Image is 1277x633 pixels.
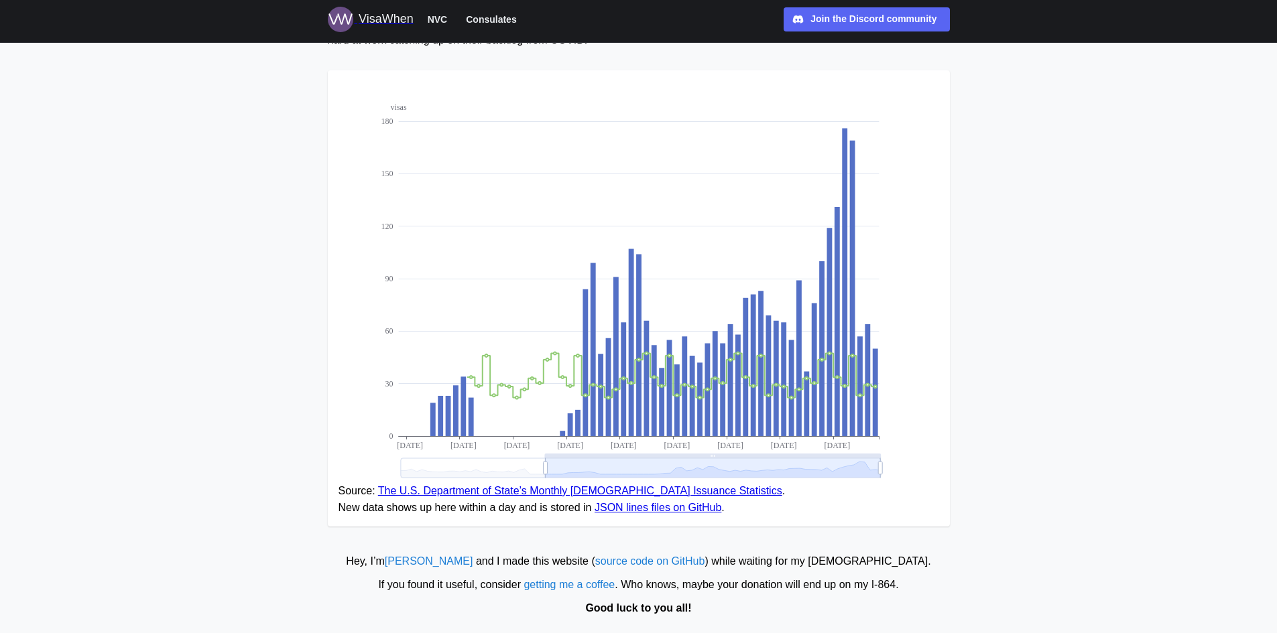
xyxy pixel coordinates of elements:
[385,274,393,283] text: 90
[7,553,1270,570] div: Hey, I’m and I made this website ( ) while waiting for my [DEMOGRAPHIC_DATA].
[381,221,393,230] text: 120
[503,441,530,450] text: [DATE]
[717,441,743,450] text: [DATE]
[7,600,1270,617] div: Good luck to you all!
[824,441,850,450] text: [DATE]
[389,431,393,441] text: 0
[378,485,782,496] a: The U.S. Department of State’s Monthly [DEMOGRAPHIC_DATA] Issuance Statistics
[460,11,522,28] button: Consulates
[466,11,516,27] span: Consulates
[595,502,721,513] a: JSON lines files on GitHub
[595,555,705,567] a: source code on GitHub
[428,11,448,27] span: NVC
[810,12,936,27] div: Join the Discord community
[385,555,473,567] a: [PERSON_NAME]
[7,577,1270,593] div: If you found it useful, consider . Who knows, maybe your donation will end up on my I‑864.
[328,7,414,32] a: Logo for VisaWhen VisaWhen
[328,7,353,32] img: Logo for VisaWhen
[390,102,406,112] text: visas
[770,441,796,450] text: [DATE]
[610,441,636,450] text: [DATE]
[450,441,476,450] text: [DATE]
[397,441,423,450] text: [DATE]
[381,117,393,126] text: 180
[385,378,393,388] text: 30
[664,441,690,450] text: [DATE]
[381,169,393,178] text: 150
[359,10,414,29] div: VisaWhen
[557,441,583,450] text: [DATE]
[524,579,615,590] a: getting me a coffee
[385,326,393,336] text: 60
[422,11,454,28] button: NVC
[784,7,950,31] a: Join the Discord community
[339,483,939,516] figcaption: Source: . New data shows up here within a day and is stored in .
